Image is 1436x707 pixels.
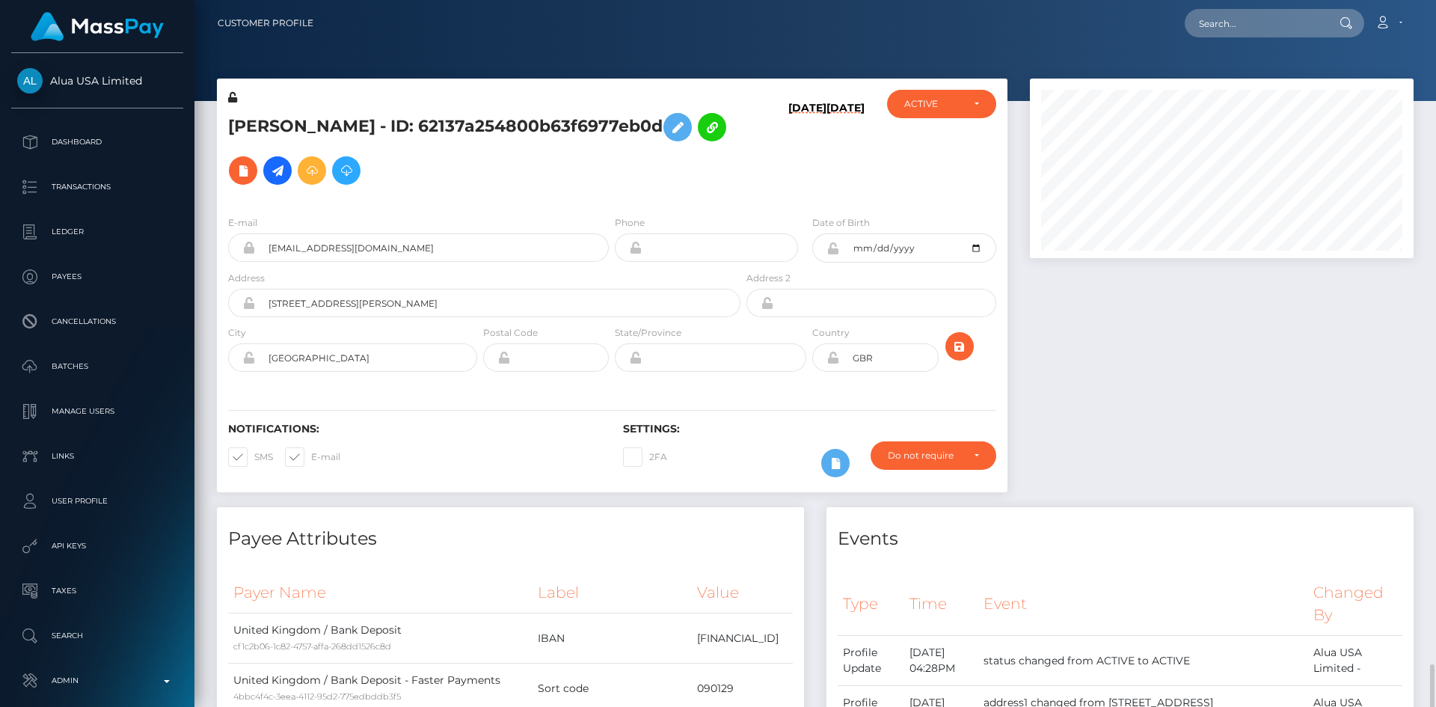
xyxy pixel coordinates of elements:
h6: Settings: [623,423,995,435]
a: Manage Users [11,393,183,430]
label: Postal Code [483,326,538,340]
span: Alua USA Limited [11,74,183,88]
p: Dashboard [17,131,177,153]
p: Manage Users [17,400,177,423]
a: Search [11,617,183,655]
label: Address 2 [746,272,791,285]
small: cf1c2b06-1c82-4757-affa-268dd1526c8d [233,641,391,652]
th: Value [692,572,793,613]
label: 2FA [623,447,667,467]
p: Transactions [17,176,177,198]
p: Taxes [17,580,177,602]
p: Links [17,445,177,468]
a: Batches [11,348,183,385]
a: Payees [11,258,183,296]
td: [DATE] 04:28PM [904,636,978,686]
p: Batches [17,355,177,378]
h6: [DATE] [826,102,865,198]
label: City [228,326,246,340]
a: Initiate Payout [263,156,292,185]
h4: Events [838,526,1402,552]
p: Ledger [17,221,177,243]
td: [FINANCIAL_ID] [692,613,793,664]
h6: Notifications: [228,423,601,435]
a: User Profile [11,483,183,520]
td: Profile Update [838,636,904,686]
th: Time [904,572,978,636]
button: ACTIVE [887,90,996,118]
p: Payees [17,266,177,288]
a: Customer Profile [218,7,313,39]
td: Alua USA Limited - [1308,636,1402,686]
h6: [DATE] [788,102,826,198]
label: E-mail [228,216,257,230]
p: Cancellations [17,310,177,333]
a: Cancellations [11,303,183,340]
th: Event [978,572,1307,636]
a: Transactions [11,168,183,206]
a: API Keys [11,527,183,565]
input: Search... [1185,9,1325,37]
p: API Keys [17,535,177,557]
button: Do not require [871,441,996,470]
img: MassPay Logo [31,12,164,41]
img: Alua USA Limited [17,68,43,94]
label: State/Province [615,326,681,340]
td: United Kingdom / Bank Deposit [228,613,533,664]
label: Phone [615,216,645,230]
h4: Payee Attributes [228,526,793,552]
th: Label [533,572,692,613]
div: ACTIVE [904,98,962,110]
small: 4bbc4f4c-3eea-4112-95d2-775edbddb3f5 [233,691,401,702]
label: E-mail [285,447,340,467]
th: Payer Name [228,572,533,613]
label: Date of Birth [812,216,870,230]
p: User Profile [17,490,177,512]
a: Dashboard [11,123,183,161]
th: Type [838,572,904,636]
label: Country [812,326,850,340]
a: Taxes [11,572,183,610]
label: Address [228,272,265,285]
a: Admin [11,662,183,700]
a: Ledger [11,213,183,251]
a: Links [11,438,183,475]
td: IBAN [533,613,692,664]
p: Admin [17,670,177,692]
td: status changed from ACTIVE to ACTIVE [978,636,1307,686]
div: Do not require [888,450,962,462]
h5: [PERSON_NAME] - ID: 62137a254800b63f6977eb0d [228,105,732,192]
th: Changed By [1308,572,1402,636]
label: SMS [228,447,273,467]
p: Search [17,625,177,647]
